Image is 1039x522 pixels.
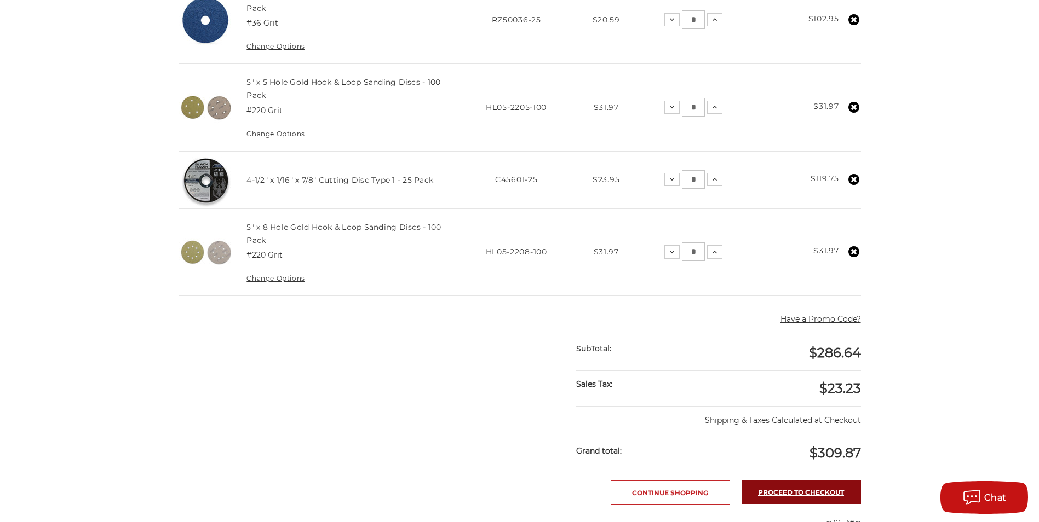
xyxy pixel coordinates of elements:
span: HL05-2205-100 [486,102,547,112]
dd: #220 Grit [246,250,283,261]
strong: $31.97 [813,246,839,256]
input: 5" x 8 Hole Gold Hook & Loop Sanding Discs - 100 Pack Quantity: [682,242,705,261]
span: HL05-2208-100 [486,247,547,257]
img: 5 inch 5 hole hook and loop sanding disc [179,80,233,135]
span: C45601-25 [495,175,537,184]
strong: $102.95 [808,14,839,24]
button: Have a Promo Code? [780,314,861,325]
a: Continue Shopping [611,480,730,505]
button: Chat [940,481,1028,514]
p: Shipping & Taxes Calculated at Checkout [576,406,860,426]
strong: $31.97 [813,101,839,111]
span: $23.23 [819,380,861,396]
a: 5" x 5 Hole Gold Hook & Loop Sanding Discs - 100 Pack [246,77,440,100]
strong: $119.75 [811,173,839,183]
dd: #36 Grit [246,18,278,29]
span: $286.64 [809,345,861,361]
a: 5" x 8 Hole Gold Hook & Loop Sanding Discs - 100 Pack [246,222,441,245]
span: $20.59 [593,15,620,25]
span: Chat [984,492,1007,503]
img: 5 inch 8 hole gold velcro disc stack [179,225,233,280]
a: Change Options [246,42,305,50]
strong: Grand total: [576,446,622,456]
strong: Sales Tax: [576,379,612,389]
input: 4-1/2" x 1/16" x 7/8" Cutting Disc Type 1 - 25 Pack Quantity: [682,170,705,189]
input: 5" x 7/8" Zirconia Resin Fiber Sanding Discs - 25 Pack Quantity: [682,10,705,29]
span: $309.87 [810,445,861,461]
a: Proceed to checkout [742,480,861,504]
img: 4-1/2" x 1/16" x 7/8" Cutting Disc Type 1 - 25 Pack [179,153,233,207]
a: Change Options [246,274,305,282]
div: SubTotal: [576,335,719,362]
dd: #220 Grit [246,105,283,117]
span: $23.95 [593,175,619,184]
a: 4-1/2" x 1/16" x 7/8" Cutting Disc Type 1 - 25 Pack [246,175,433,185]
span: RZ50036-25 [492,15,541,25]
a: Change Options [246,130,305,138]
span: $31.97 [594,102,619,112]
span: $31.97 [594,247,619,257]
input: 5" x 5 Hole Gold Hook & Loop Sanding Discs - 100 Pack Quantity: [682,98,705,117]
